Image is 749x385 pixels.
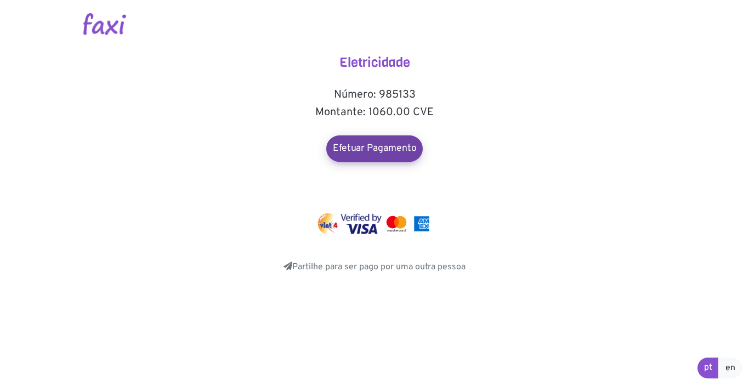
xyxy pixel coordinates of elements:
[718,358,742,378] a: en
[265,88,484,101] h5: Número: 985133
[265,55,484,71] h4: Eletricidade
[341,213,382,234] img: visa
[265,106,484,119] h5: Montante: 1060.00 CVE
[384,213,409,234] img: mastercard
[283,262,466,273] a: Partilhe para ser pago por uma outra pessoa
[326,135,423,162] a: Efetuar Pagamento
[317,213,339,234] img: vinti4
[411,213,432,234] img: mastercard
[697,358,719,378] a: pt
